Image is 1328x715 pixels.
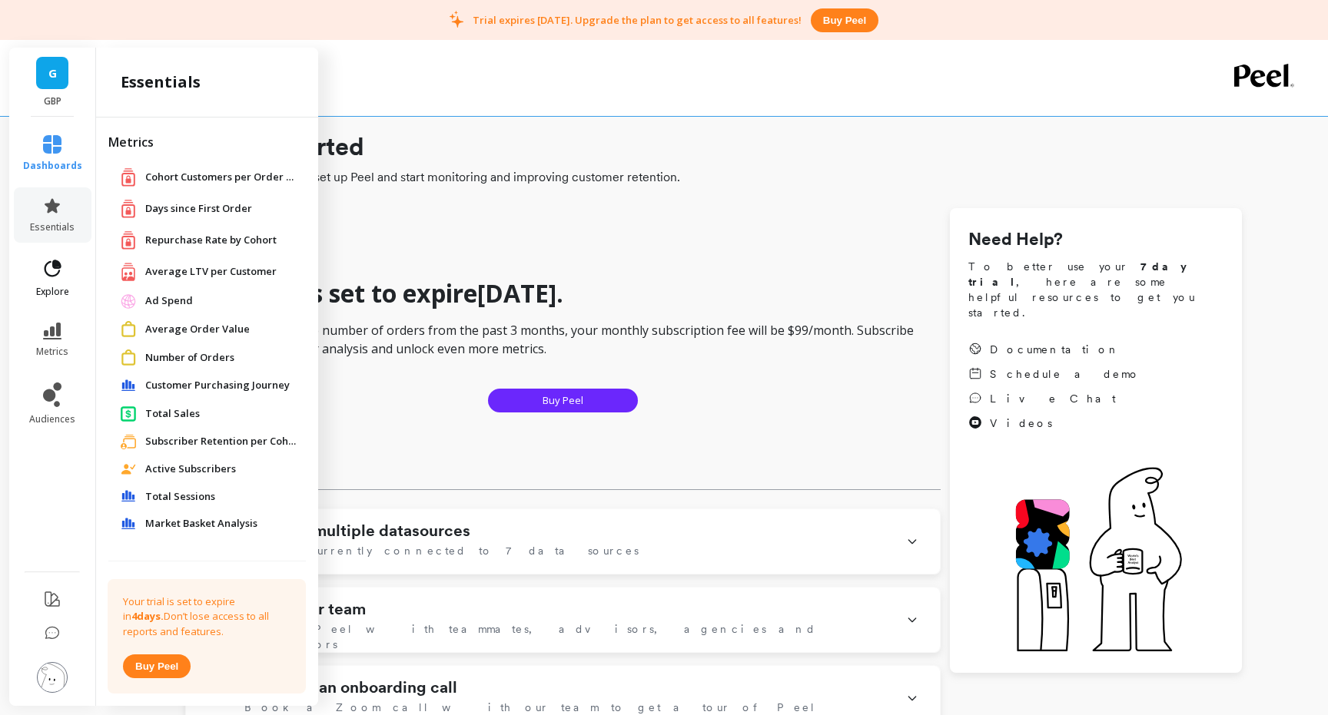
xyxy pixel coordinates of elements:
span: G [48,65,57,82]
img: navigation item icon [121,199,136,218]
img: navigation item icon [121,379,136,392]
img: navigation item icon [121,293,136,309]
a: Average Order Value [145,322,294,337]
img: profile picture [37,662,68,693]
button: Buy peel [123,654,191,678]
img: navigation item icon [121,321,136,337]
img: navigation item icon [121,490,136,502]
a: Customer Purchasing Journey [145,378,294,393]
a: Total Sales [145,406,294,422]
span: Days since First Order [145,201,252,217]
p: Your trial is set to expire in Don’t lose access to all reports and features. [123,594,290,640]
span: metrics [36,346,68,358]
img: navigation item icon [121,405,136,422]
h1: Need Help? [968,227,1223,253]
a: Documentation [968,342,1140,357]
h1: Connect multiple datasources [244,521,470,540]
a: Subscriber Retention per Cohort [145,434,299,449]
span: Active Subscribers [145,462,236,477]
a: Schedule a demo [968,366,1140,382]
a: Days since First Order [145,201,294,217]
p: GBP [25,95,81,108]
a: Average LTV per Customer [145,264,294,280]
span: We're currently connected to 7 data sources [244,543,639,558]
span: explore [36,286,69,298]
span: Total Sessions [145,489,215,505]
h2: essentials [121,71,201,93]
span: Average Order Value [145,322,250,337]
span: Buy Peel [543,393,583,408]
a: Ad Spend [145,293,294,309]
h2: Metrics [108,133,306,151]
a: Total Sessions [145,489,294,505]
a: Cohort Customers per Order Count [145,170,299,185]
span: audiences [29,413,75,425]
a: Number of Orders [145,350,294,366]
img: navigation item icon [121,167,136,187]
span: Total Sales [145,406,200,422]
h1: Schedule an onboarding call [244,678,457,697]
span: To better use your , here are some helpful resources to get you started. [968,259,1223,320]
span: Average LTV per Customer [145,264,277,280]
a: Active Subscribers [145,462,294,477]
p: Based on your average number of orders from the past 3 months, your monthly subscription fee will... [185,321,941,358]
button: Buy peel [811,8,878,32]
img: navigation item icon [121,434,136,449]
span: dashboards [23,160,82,172]
button: Buy Peel [488,389,638,412]
span: Videos [990,415,1052,431]
span: Market Basket Analysis [145,516,257,531]
h1: Your trial is set to expire [DATE] . [185,278,941,309]
strong: 7 day trial [968,260,1200,288]
span: Schedule a demo [990,366,1140,382]
span: Ad Spend [145,293,193,309]
span: Everything you need to set up Peel and start monitoring and improving customer retention. [185,168,1242,187]
span: Live Chat [990,391,1116,406]
span: Documentation [990,342,1120,357]
a: Videos [968,415,1140,431]
span: essentials [30,221,75,233]
h1: Getting Started [185,128,1242,165]
span: Repurchase Rate by Cohort [145,233,277,248]
img: navigation item icon [121,349,136,366]
img: navigation item icon [121,464,136,475]
span: Book a Zoom call with our team to get a tour of Peel [244,700,816,715]
img: navigation item icon [121,230,136,250]
span: Customer Purchasing Journey [145,378,290,393]
img: navigation item icon [121,262,136,281]
span: Share Peel with teammates, advisors, agencies and investors [244,621,888,652]
strong: 4 days. [131,609,164,623]
img: navigation item icon [121,518,136,530]
p: Trial expires [DATE]. Upgrade the plan to get access to all features! [473,13,802,27]
span: Number of Orders [145,350,234,366]
a: Repurchase Rate by Cohort [145,233,294,248]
